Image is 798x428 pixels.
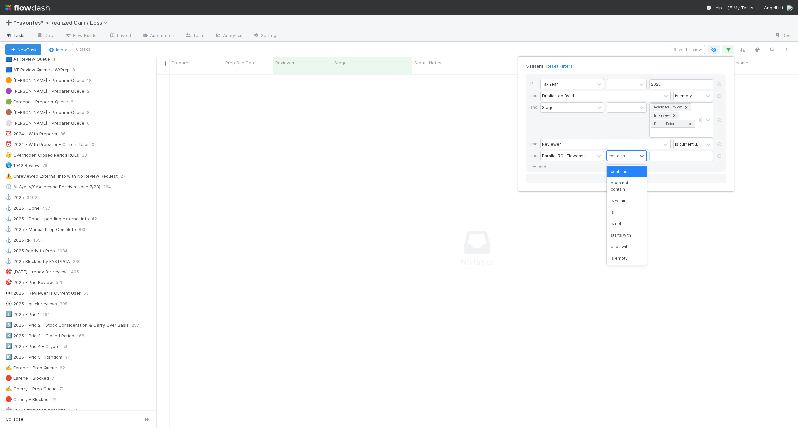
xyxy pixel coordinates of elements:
[530,91,540,102] div: and
[526,63,544,69] span: 5 filters
[542,153,593,159] div: Parallel RGL Flowdash Link
[530,162,551,172] a: And..
[530,102,540,139] div: and
[608,81,611,87] div: =
[607,207,647,218] div: is
[608,104,612,110] div: is
[675,141,702,147] div: is current user
[530,79,540,91] div: If
[608,153,625,159] div: contains
[526,174,726,183] button: Or if...
[607,241,647,252] div: ends with
[542,93,574,99] div: Duplicated By Id
[542,81,558,87] div: Tax Year
[652,120,687,127] div: Done - External Info Added
[652,112,671,119] div: In Review
[607,230,647,241] div: starts with
[607,253,647,264] div: is empty
[530,151,540,162] div: and
[530,139,540,151] div: and
[607,218,647,229] div: is not
[546,63,573,69] a: Reset Filters
[607,264,647,275] div: is not empty
[607,195,647,206] div: is within
[607,166,647,177] div: contains
[607,177,647,195] div: does not contain
[542,141,561,147] div: Reviewer
[542,104,554,110] div: Stage
[652,104,683,111] div: Ready for Review
[675,93,692,99] div: is empty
